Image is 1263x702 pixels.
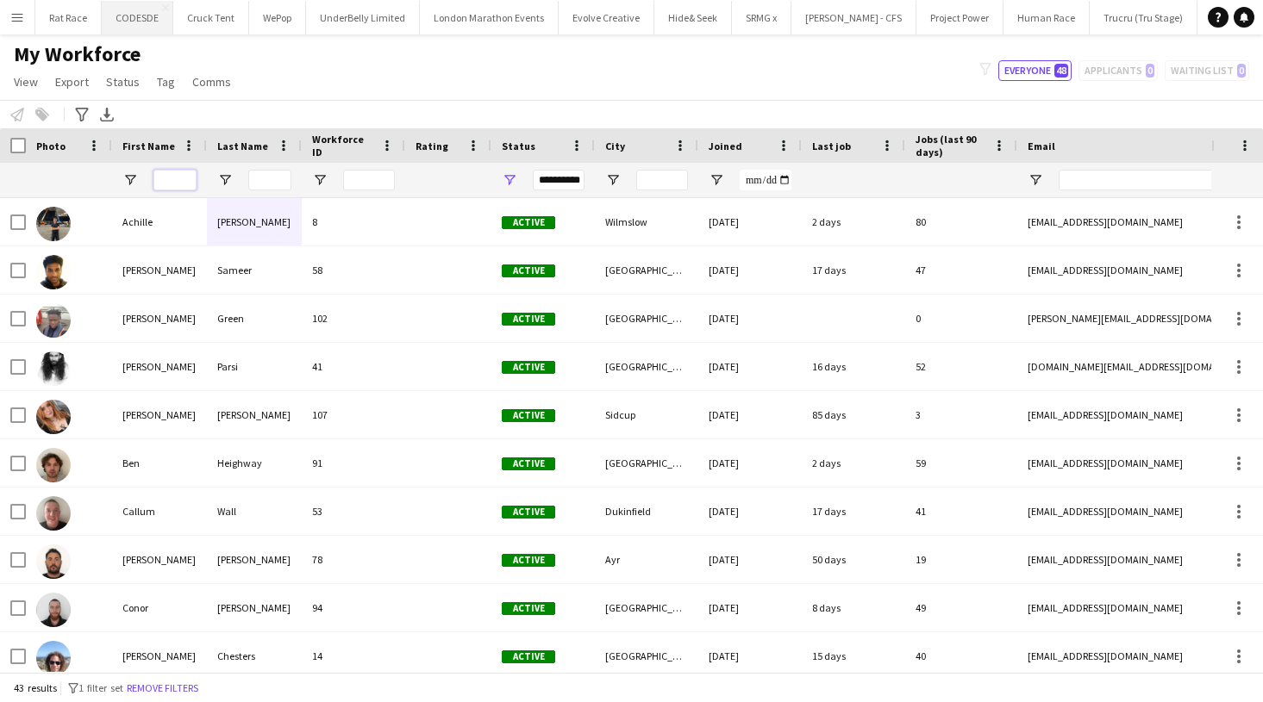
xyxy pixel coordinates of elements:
span: Active [502,602,555,615]
button: Open Filter Menu [122,172,138,188]
div: [PERSON_NAME] [112,343,207,390]
input: Last Name Filter Input [248,170,291,190]
span: Joined [709,140,742,152]
div: [DATE] [698,632,802,680]
div: 50 days [802,536,905,583]
div: [PERSON_NAME] [112,632,207,680]
div: 41 [905,488,1017,535]
div: 16 days [802,343,905,390]
div: 41 [302,343,405,390]
div: [DATE] [698,439,802,487]
span: Active [502,650,555,663]
div: Heighway [207,439,302,487]
div: [DATE] [698,295,802,342]
div: 2 days [802,198,905,245]
div: 49 [905,584,1017,631]
button: Human Race [1004,1,1090,34]
div: Chesters [207,632,302,680]
img: Amy Foxwell [36,400,71,434]
span: Export [55,74,89,90]
div: Conor [112,584,207,631]
span: Active [502,457,555,470]
img: Adrian Green [36,303,71,338]
button: [PERSON_NAME] - CFS [791,1,916,34]
button: Evolve Creative [559,1,654,34]
img: Adam Sameer [36,255,71,289]
img: Alexander Parsi [36,351,71,386]
button: Cruck Tent [173,1,249,34]
span: Tag [157,74,175,90]
span: Workforce ID [312,133,374,158]
div: [DATE] [698,198,802,245]
div: [GEOGRAPHIC_DATA] [595,584,698,631]
div: 80 [905,198,1017,245]
button: Open Filter Menu [605,172,621,188]
div: [PERSON_NAME] [207,391,302,438]
a: View [7,71,45,93]
span: Status [106,74,140,90]
div: 58 [302,246,405,294]
div: [DATE] [698,246,802,294]
div: 85 days [802,391,905,438]
div: [DATE] [698,343,802,390]
span: Jobs (last 90 days) [916,133,986,158]
span: 1 filter set [78,681,123,694]
div: Achille [112,198,207,245]
div: 14 [302,632,405,680]
img: David Chesters [36,641,71,675]
img: Achille Ramambason [36,207,71,241]
button: Open Filter Menu [1028,172,1043,188]
button: Trucru (Tru Stage) [1090,1,1197,34]
span: Active [502,216,555,229]
div: 59 [905,439,1017,487]
a: Export [48,71,96,93]
app-action-btn: Advanced filters [72,104,92,125]
div: Sidcup [595,391,698,438]
div: [PERSON_NAME] [207,198,302,245]
div: [GEOGRAPHIC_DATA] [595,295,698,342]
div: [GEOGRAPHIC_DATA] [595,439,698,487]
span: Active [502,313,555,326]
span: Last Name [217,140,268,152]
div: [DATE] [698,584,802,631]
a: Status [99,71,147,93]
button: Project Power [916,1,1004,34]
span: Active [502,554,555,567]
div: [GEOGRAPHIC_DATA] [595,343,698,390]
div: Dukinfield [595,488,698,535]
div: 52 [905,343,1017,390]
span: Active [502,409,555,422]
div: Ben [112,439,207,487]
div: 17 days [802,246,905,294]
button: Open Filter Menu [312,172,328,188]
img: Ben Heighway [36,448,71,482]
button: UnderBelly Limited [306,1,420,34]
button: Open Filter Menu [217,172,233,188]
input: Joined Filter Input [740,170,791,190]
span: 48 [1054,64,1068,78]
div: [GEOGRAPHIC_DATA] [595,632,698,680]
div: [PERSON_NAME] [112,295,207,342]
img: Conor McGowan [36,593,71,627]
div: Sameer [207,246,302,294]
div: 2 days [802,439,905,487]
div: Callum [112,488,207,535]
div: 0 [905,295,1017,342]
div: Green [207,295,302,342]
input: Workforce ID Filter Input [343,170,395,190]
div: [PERSON_NAME] [112,391,207,438]
button: Remove filters [123,679,202,698]
button: Everyone48 [998,60,1072,81]
img: Chris Barron [36,544,71,579]
div: [PERSON_NAME] [207,536,302,583]
div: 8 days [802,584,905,631]
span: Comms [192,74,231,90]
span: City [605,140,625,152]
app-action-btn: Export XLSX [97,104,117,125]
div: 91 [302,439,405,487]
div: [DATE] [698,488,802,535]
div: 17 days [802,488,905,535]
a: Comms [185,71,238,93]
div: 94 [302,584,405,631]
input: First Name Filter Input [153,170,197,190]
